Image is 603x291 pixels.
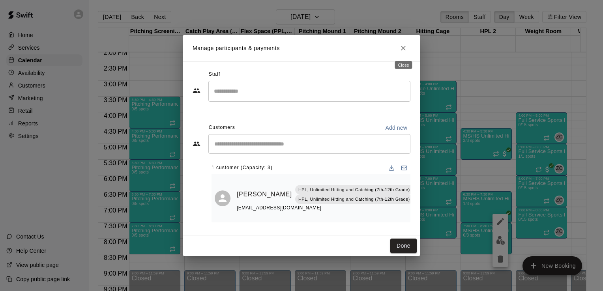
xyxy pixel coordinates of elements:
[237,205,322,211] span: [EMAIL_ADDRESS][DOMAIN_NAME]
[298,187,410,193] p: HPL, Unlimited Hitting and Catching (7th-12th Grade)
[193,44,280,52] p: Manage participants & payments
[395,61,412,69] div: Close
[209,68,220,81] span: Staff
[215,190,230,206] div: Duncan Stevens
[398,162,410,174] button: Email participants
[193,140,200,148] svg: Customers
[382,121,410,134] button: Add new
[390,239,417,253] button: Done
[298,196,410,203] p: HPL, Unlimited Hitting and Catching (7th-12th Grade)
[208,134,410,154] div: Start typing to search customers...
[209,121,235,134] span: Customers
[237,189,292,200] a: [PERSON_NAME]
[385,124,407,132] p: Add new
[193,87,200,95] svg: Staff
[208,81,410,102] div: Search staff
[212,162,273,174] span: 1 customer (Capacity: 3)
[385,162,398,174] button: Download list
[396,41,410,55] button: Close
